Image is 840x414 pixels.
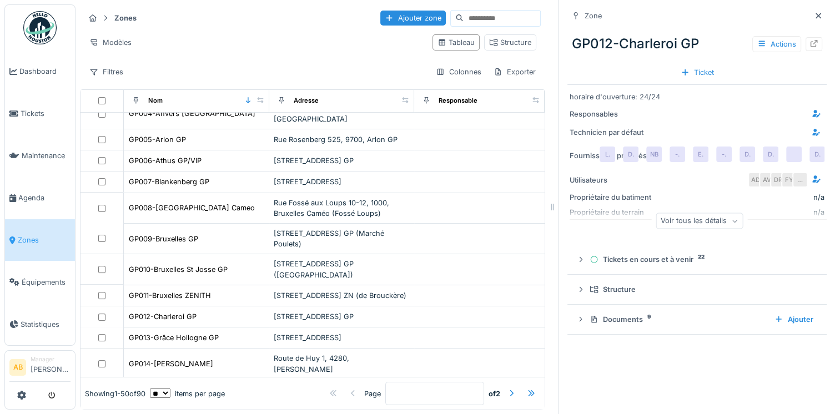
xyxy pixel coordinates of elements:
div: Ticket [676,65,718,80]
div: [STREET_ADDRESS] [274,176,410,187]
div: Actions [752,36,801,52]
div: GP009-Bruxelles GP [129,234,198,244]
div: GP007-Blankenberg GP [129,176,209,187]
div: GP014-[PERSON_NAME] [129,359,213,369]
div: Rue Rosenberg 525, 9700, Arlon GP [274,134,410,145]
div: L. [600,147,615,162]
span: Maintenance [22,150,71,161]
div: [STREET_ADDRESS] ZN (de Brouckère) [274,290,410,301]
div: [STREET_ADDRESS] GP [274,311,410,322]
div: Ajouter [770,312,818,327]
summary: Documents9Ajouter [572,309,822,330]
div: … [792,172,808,188]
div: Structure [489,37,531,48]
a: Agenda [5,177,75,219]
div: E. [693,147,708,162]
a: AB Manager[PERSON_NAME] [9,355,71,382]
div: Zone [585,11,602,21]
div: GP013-Grâce Hollogne GP [129,332,219,343]
div: Route de Huy 1, 4280, [PERSON_NAME] [274,353,410,374]
div: Showing 1 - 50 of 90 [85,388,145,398]
div: NB [646,147,662,162]
div: Tableau [437,37,475,48]
div: Filtres [84,64,128,80]
div: GP005-Arlon GP [129,134,186,145]
img: Badge_color-CXgf-gQk.svg [23,11,57,44]
div: GP006-Athus GP/VIP [129,155,202,166]
div: D. [740,147,755,162]
div: -. [670,147,685,162]
div: n/a [813,192,824,203]
a: Équipements [5,261,75,303]
span: Agenda [18,193,71,203]
div: -. [716,147,732,162]
div: [STREET_ADDRESS] GP (Marché Poulets) [274,228,410,249]
div: Responsable [439,96,477,105]
span: Zones [18,235,71,245]
div: D. [763,147,778,162]
div: Modèles [84,34,137,51]
div: GP004-Anvers [GEOGRAPHIC_DATA] [129,108,255,119]
span: Statistiques [21,319,71,330]
div: Ajouter zone [380,11,446,26]
div: Manager [31,355,71,363]
a: Tickets [5,93,75,135]
div: [STREET_ADDRESS] GP ([GEOGRAPHIC_DATA]) [274,259,410,280]
div: Rue Fossé aux Loups 10-12, 1000, Bruxelles Caméo (Fossé Loups) [274,198,410,219]
span: Tickets [21,108,71,119]
div: GP012-Charleroi GP [567,29,827,58]
div: AV [759,172,774,188]
div: Voir tous les détails [656,213,743,229]
li: [PERSON_NAME] [31,355,71,379]
span: Équipements [22,277,71,287]
div: FY [781,172,797,188]
div: Utilisateurs [570,175,653,185]
div: [STREET_ADDRESS] GP [274,155,410,166]
div: items per page [150,388,225,398]
div: GP010-Bruxelles St Josse GP [129,264,228,275]
summary: Structure [572,279,822,300]
div: horaire d'ouverture: 24/24 [570,92,824,102]
div: Responsables [570,109,653,119]
div: AD [748,172,763,188]
div: Adresse [294,96,319,105]
div: D. [623,147,638,162]
a: Maintenance [5,135,75,177]
span: Dashboard [19,66,71,77]
div: Fournisseurs préférés [570,150,653,161]
div: [STREET_ADDRESS] [274,332,410,343]
div: Structure [590,284,813,295]
a: Dashboard [5,51,75,93]
div: [STREET_ADDRESS] [GEOGRAPHIC_DATA] [274,103,410,124]
strong: Zones [110,13,141,23]
a: Zones [5,219,75,261]
div: GP012-Charleroi GP [129,311,197,322]
div: Page [364,388,381,398]
strong: of 2 [489,388,500,398]
div: Documents [590,314,766,325]
div: Propriétaire du batiment [570,192,653,203]
a: Statistiques [5,303,75,345]
div: GP008-[GEOGRAPHIC_DATA] Cameo [129,203,255,213]
div: Colonnes [431,64,486,80]
div: Exporter [489,64,541,80]
div: D. [809,147,825,162]
div: Nom [148,96,163,105]
summary: Tickets en cours et à venir22 [572,249,822,270]
div: Technicien par défaut [570,127,653,138]
li: AB [9,359,26,376]
div: GP011-Bruxelles ZENITH [129,290,211,301]
div: DR [770,172,786,188]
div: Tickets en cours et à venir [590,254,813,265]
